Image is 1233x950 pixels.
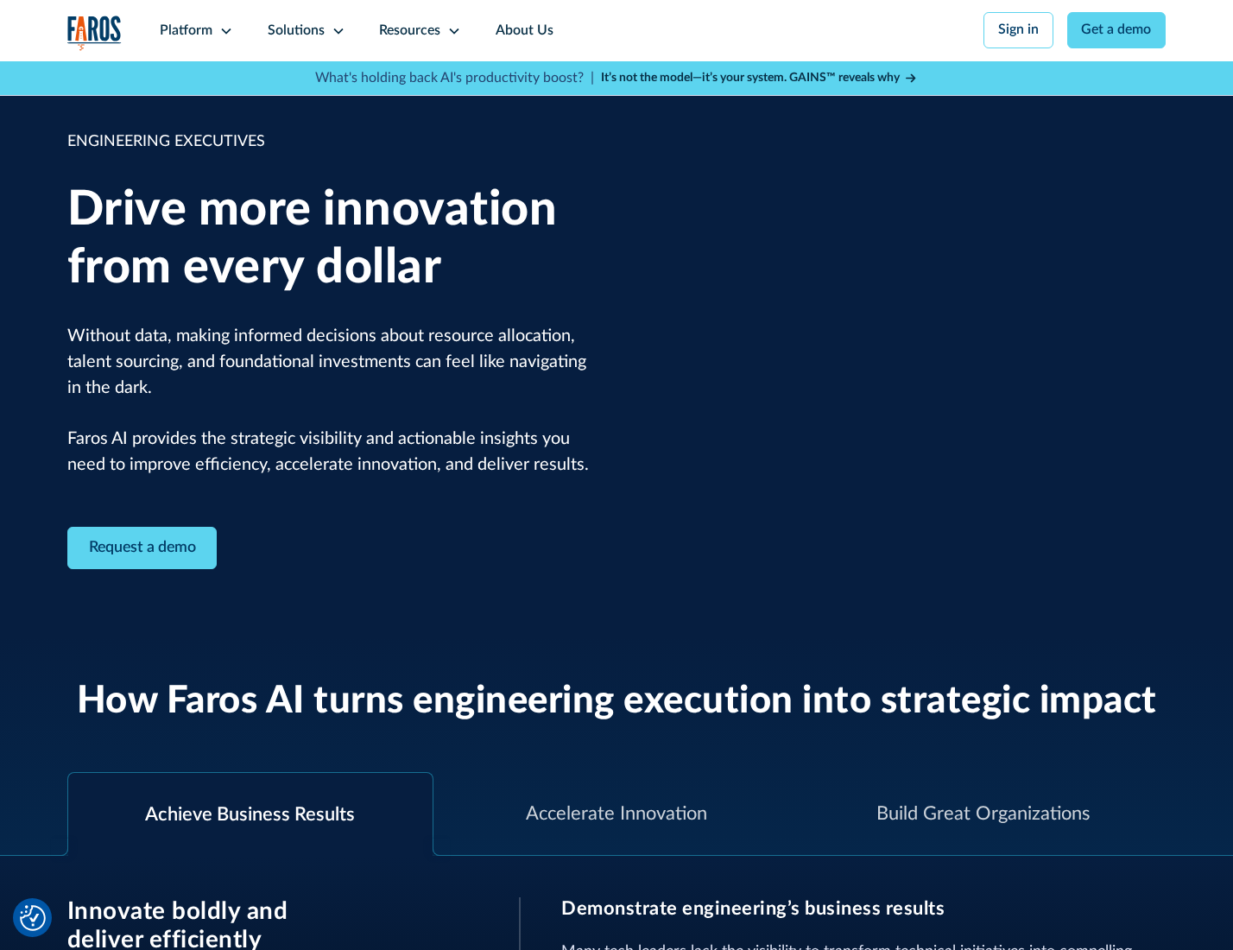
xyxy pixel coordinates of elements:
[876,800,1090,828] div: Build Great Organizations
[67,16,123,51] img: Logo of the analytics and reporting company Faros.
[145,801,355,829] div: Achieve Business Results
[20,905,46,931] button: Cookie Settings
[561,897,1166,920] h3: Demonstrate engineering’s business results
[526,800,707,828] div: Accelerate Innovation
[67,16,123,51] a: home
[77,679,1157,725] h2: How Faros AI turns engineering execution into strategic impact
[67,527,218,569] a: Contact Modal
[67,181,591,297] h1: Drive more innovation from every dollar
[379,21,440,41] div: Resources
[67,324,591,478] p: Without data, making informed decisions about resource allocation, talent sourcing, and foundatio...
[67,130,591,154] div: ENGINEERING EXECUTIVES
[601,72,900,84] strong: It’s not the model—it’s your system. GAINS™ reveals why
[160,21,212,41] div: Platform
[601,69,919,87] a: It’s not the model—it’s your system. GAINS™ reveals why
[315,68,594,89] p: What's holding back AI's productivity boost? |
[20,905,46,931] img: Revisit consent button
[268,21,325,41] div: Solutions
[1067,12,1167,48] a: Get a demo
[983,12,1053,48] a: Sign in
